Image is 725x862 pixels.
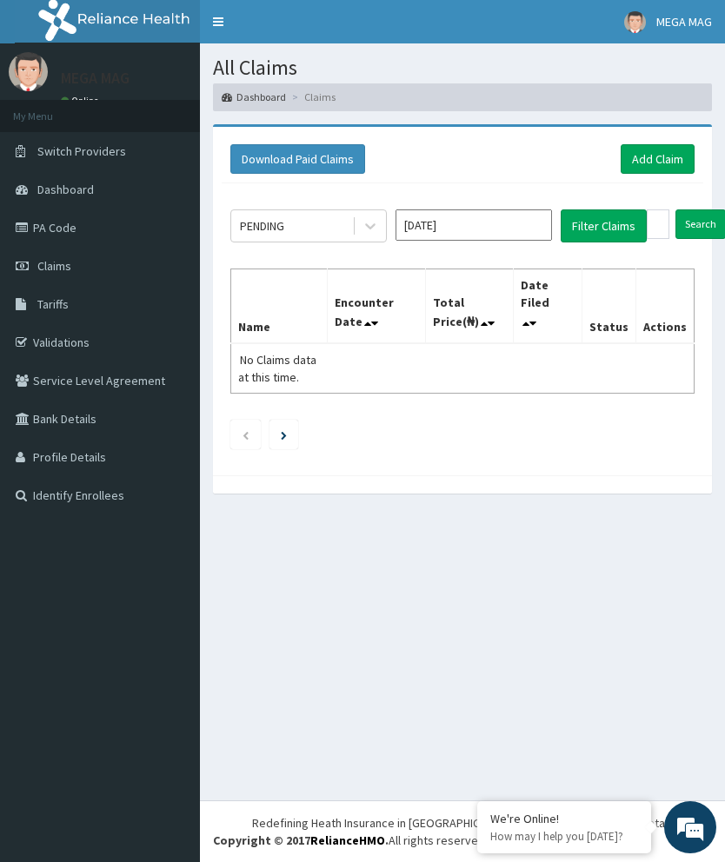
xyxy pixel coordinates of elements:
th: Date Filed [514,269,582,343]
a: Add Claim [621,144,695,174]
th: Total Price(₦) [426,269,514,343]
span: Tariffs [37,296,69,312]
button: Download Paid Claims [230,144,365,174]
th: Actions [635,269,694,343]
span: Switch Providers [37,143,126,159]
th: Encounter Date [327,269,426,343]
span: Dashboard [37,182,94,197]
input: Search by HMO ID [647,209,669,239]
span: MEGA MAG [656,14,712,30]
div: PENDING [240,217,284,235]
div: Redefining Heath Insurance in [GEOGRAPHIC_DATA] using Telemedicine and Data Science! [252,814,712,832]
span: Claims [37,258,71,274]
strong: Copyright © 2017 . [213,832,389,848]
p: MEGA MAG [61,70,130,86]
span: No Claims data at this time. [238,352,316,385]
p: How may I help you today? [490,829,638,844]
h1: All Claims [213,56,712,79]
th: Status [582,269,635,343]
img: User Image [9,52,48,91]
a: Dashboard [222,90,286,104]
a: RelianceHMO [310,832,385,848]
li: Claims [288,90,336,104]
button: Filter Claims [561,209,647,242]
a: Online [61,95,103,107]
input: Select Month and Year [396,209,552,241]
div: We're Online! [490,811,638,826]
th: Name [231,269,328,343]
footer: All rights reserved. [200,800,725,862]
img: User Image [624,11,646,33]
a: Previous page [242,427,249,442]
a: Next page [281,427,287,442]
